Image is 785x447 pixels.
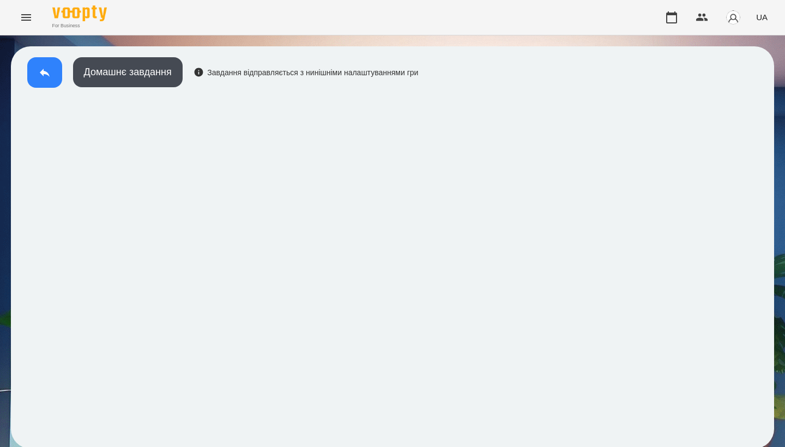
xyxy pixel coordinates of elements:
[756,11,768,23] span: UA
[752,7,772,27] button: UA
[13,4,39,31] button: Menu
[726,10,741,25] img: avatar_s.png
[194,67,419,78] div: Завдання відправляється з нинішніми налаштуваннями гри
[52,22,107,29] span: For Business
[73,57,183,87] button: Домашнє завдання
[52,5,107,21] img: Voopty Logo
